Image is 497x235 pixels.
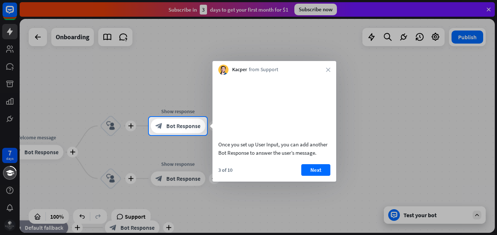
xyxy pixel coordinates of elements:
[301,164,330,176] button: Next
[218,140,330,157] div: Once you set up User Input, you can add another Bot Response to answer the user’s message.
[249,66,278,73] span: from Support
[6,3,28,25] button: Open LiveChat chat widget
[218,167,232,173] div: 3 of 10
[166,122,200,130] span: Bot Response
[232,66,247,73] span: Kacper
[155,122,163,130] i: block_bot_response
[326,68,330,72] i: close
